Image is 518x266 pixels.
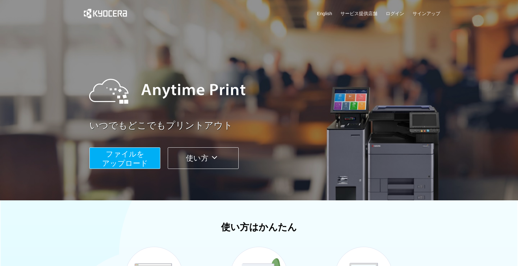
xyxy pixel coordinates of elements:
span: ファイルを ​​アップロード [102,150,148,167]
a: English [317,10,332,17]
a: サービス提供店舗 [340,10,377,17]
button: ファイルを​​アップロード [89,147,160,169]
button: 使い方 [168,147,239,169]
a: サインアップ [413,10,440,17]
a: ログイン [386,10,404,17]
a: いつでもどこでもプリントアウト [89,119,444,132]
